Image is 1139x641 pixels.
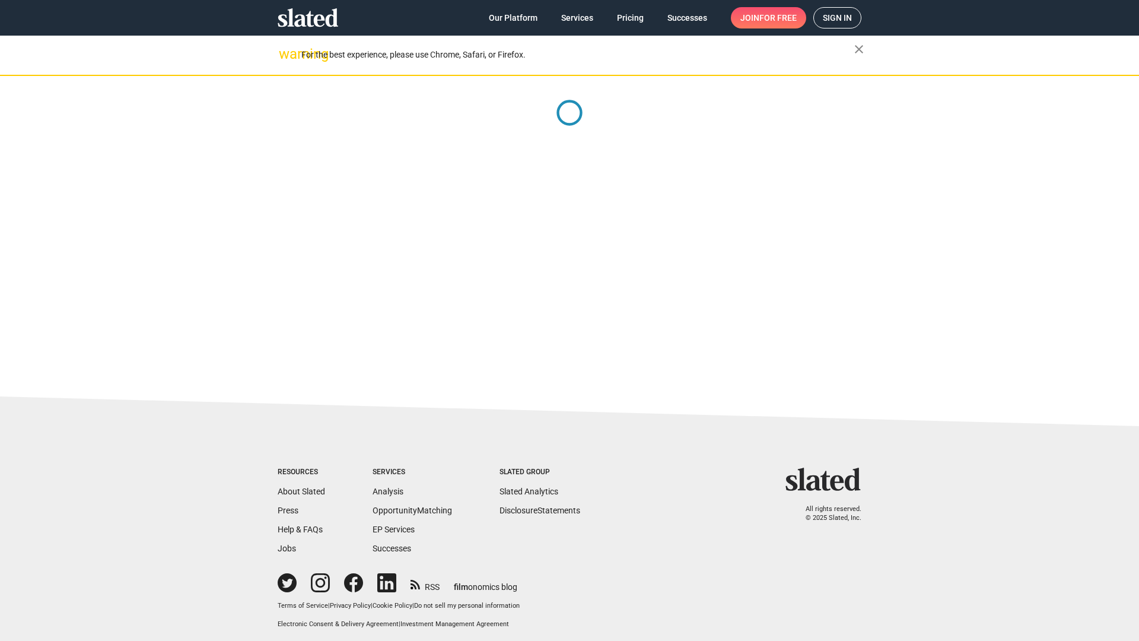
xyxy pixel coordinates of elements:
[414,602,520,611] button: Do not sell my personal information
[499,487,558,496] a: Slated Analytics
[813,7,861,28] a: Sign in
[373,487,403,496] a: Analysis
[454,582,468,592] span: film
[278,525,323,534] a: Help & FAQs
[658,7,717,28] a: Successes
[823,8,852,28] span: Sign in
[279,47,293,61] mat-icon: warning
[373,525,415,534] a: EP Services
[411,575,440,593] a: RSS
[373,506,452,515] a: OpportunityMatching
[561,7,593,28] span: Services
[278,544,296,553] a: Jobs
[479,7,547,28] a: Our Platform
[373,468,452,477] div: Services
[617,7,644,28] span: Pricing
[499,506,580,515] a: DisclosureStatements
[278,506,298,515] a: Press
[278,487,325,496] a: About Slated
[552,7,603,28] a: Services
[793,505,861,522] p: All rights reserved. © 2025 Slated, Inc.
[301,47,854,63] div: For the best experience, please use Chrome, Safari, or Firefox.
[489,7,537,28] span: Our Platform
[328,602,330,610] span: |
[759,7,797,28] span: for free
[412,602,414,610] span: |
[731,7,806,28] a: Joinfor free
[371,602,373,610] span: |
[852,42,866,56] mat-icon: close
[373,602,412,610] a: Cookie Policy
[399,620,400,628] span: |
[330,602,371,610] a: Privacy Policy
[499,468,580,477] div: Slated Group
[667,7,707,28] span: Successes
[278,620,399,628] a: Electronic Consent & Delivery Agreement
[454,572,517,593] a: filmonomics blog
[373,544,411,553] a: Successes
[278,468,325,477] div: Resources
[400,620,509,628] a: Investment Management Agreement
[607,7,653,28] a: Pricing
[278,602,328,610] a: Terms of Service
[740,7,797,28] span: Join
